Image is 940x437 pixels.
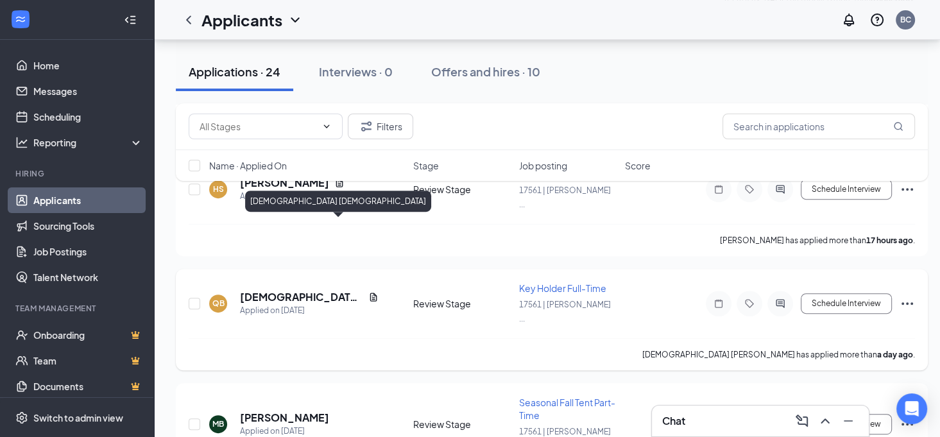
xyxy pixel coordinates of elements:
[33,136,144,149] div: Reporting
[15,303,141,314] div: Team Management
[794,413,810,429] svg: ComposeMessage
[14,13,27,26] svg: WorkstreamLogo
[896,393,927,424] div: Open Intercom Messenger
[33,187,143,213] a: Applicants
[212,418,224,429] div: MB
[321,121,332,132] svg: ChevronDown
[33,213,143,239] a: Sourcing Tools
[240,304,379,317] div: Applied on [DATE]
[773,298,788,309] svg: ActiveChat
[181,12,196,28] svg: ChevronLeft
[413,418,511,431] div: Review Stage
[841,12,857,28] svg: Notifications
[722,114,915,139] input: Search in applications
[866,236,913,245] b: 17 hours ago
[15,136,28,149] svg: Analysis
[817,413,833,429] svg: ChevronUp
[625,159,651,172] span: Score
[801,293,892,314] button: Schedule Interview
[815,411,835,431] button: ChevronUp
[431,64,540,80] div: Offers and hires · 10
[662,414,685,428] h3: Chat
[33,322,143,348] a: OnboardingCrown
[189,64,280,80] div: Applications · 24
[841,413,856,429] svg: Minimize
[33,239,143,264] a: Job Postings
[33,348,143,373] a: TeamCrown
[838,411,859,431] button: Minimize
[15,411,28,424] svg: Settings
[212,298,225,309] div: QB
[368,292,379,302] svg: Document
[711,298,726,309] svg: Note
[642,349,915,360] p: [DEMOGRAPHIC_DATA] [PERSON_NAME] has applied more than .
[900,296,915,311] svg: Ellipses
[15,168,141,179] div: Hiring
[519,159,567,172] span: Job posting
[33,78,143,104] a: Messages
[287,12,303,28] svg: ChevronDown
[319,64,393,80] div: Interviews · 0
[200,119,316,133] input: All Stages
[720,235,915,246] p: [PERSON_NAME] has applied more than .
[359,119,374,134] svg: Filter
[742,298,757,309] svg: Tag
[245,191,431,212] div: [DEMOGRAPHIC_DATA] [DEMOGRAPHIC_DATA]
[413,297,511,310] div: Review Stage
[124,13,137,26] svg: Collapse
[900,14,911,25] div: BC
[240,190,345,203] div: Applied on [DATE]
[413,159,439,172] span: Stage
[348,114,413,139] button: Filter Filters
[33,264,143,290] a: Talent Network
[33,411,123,424] div: Switch to admin view
[519,185,611,209] span: 17561 | [PERSON_NAME] ...
[792,411,812,431] button: ComposeMessage
[519,300,611,323] span: 17561 | [PERSON_NAME] ...
[519,282,606,294] span: Key Holder Full-Time
[869,12,885,28] svg: QuestionInfo
[240,411,329,425] h5: [PERSON_NAME]
[33,373,143,399] a: DocumentsCrown
[893,121,903,132] svg: MagnifyingGlass
[209,159,287,172] span: Name · Applied On
[240,290,363,304] h5: [DEMOGRAPHIC_DATA] [DEMOGRAPHIC_DATA]
[519,397,615,421] span: Seasonal Fall Tent Part-Time
[33,104,143,130] a: Scheduling
[33,53,143,78] a: Home
[877,350,913,359] b: a day ago
[201,9,282,31] h1: Applicants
